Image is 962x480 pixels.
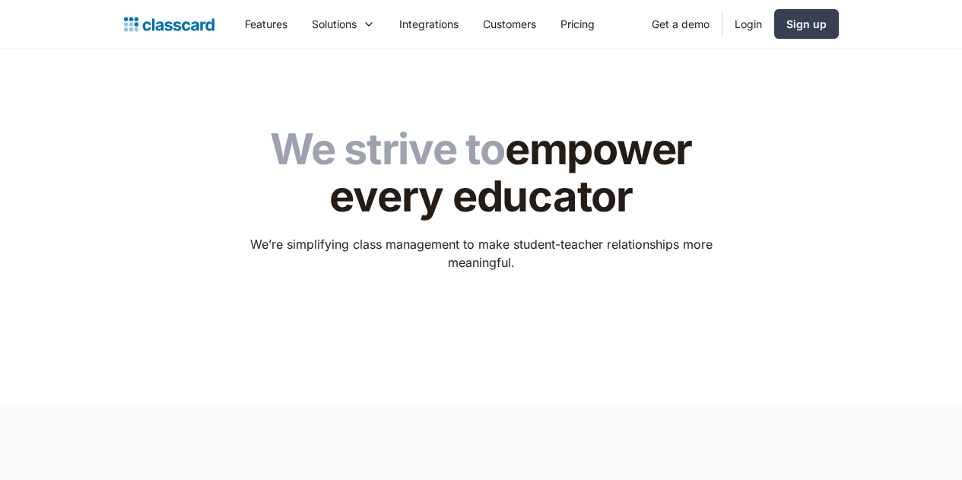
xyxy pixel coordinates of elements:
[774,9,839,39] a: Sign up
[240,235,722,272] p: We’re simplifying class management to make student-teacher relationships more meaningful.
[300,7,387,41] div: Solutions
[548,7,607,41] a: Pricing
[471,7,548,41] a: Customers
[312,16,357,32] div: Solutions
[722,7,774,41] a: Login
[270,123,505,175] span: We strive to
[233,7,300,41] a: Features
[240,126,722,220] h1: empower every educator
[786,16,827,32] div: Sign up
[640,7,722,41] a: Get a demo
[124,14,214,35] a: home
[387,7,471,41] a: Integrations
